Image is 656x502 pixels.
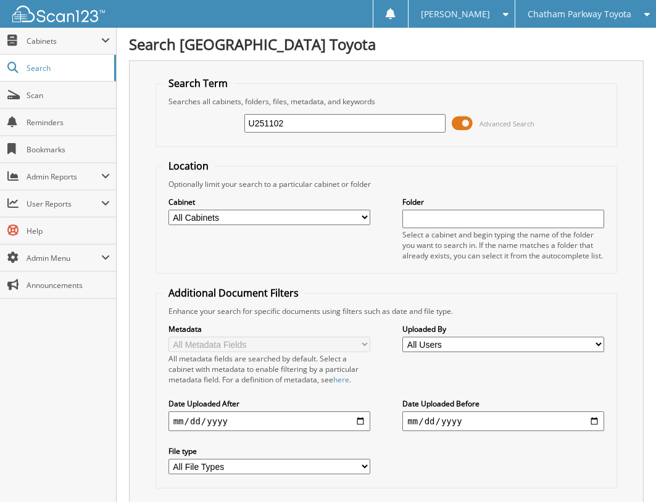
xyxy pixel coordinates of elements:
[27,280,110,290] span: Announcements
[27,90,110,101] span: Scan
[333,374,349,385] a: here
[12,6,105,22] img: scan123-logo-white.svg
[168,353,370,385] div: All metadata fields are searched by default. Select a cabinet with metadata to enable filtering b...
[162,306,611,316] div: Enhance your search for specific documents using filters such as date and file type.
[162,76,234,90] legend: Search Term
[162,96,611,107] div: Searches all cabinets, folders, files, metadata, and keywords
[27,117,110,128] span: Reminders
[27,199,101,209] span: User Reports
[162,179,611,189] div: Optionally limit your search to a particular cabinet or folder
[528,10,631,18] span: Chatham Parkway Toyota
[168,197,370,207] label: Cabinet
[402,229,604,261] div: Select a cabinet and begin typing the name of the folder you want to search in. If the name match...
[27,253,101,263] span: Admin Menu
[168,324,370,334] label: Metadata
[27,36,101,46] span: Cabinets
[27,144,110,155] span: Bookmarks
[594,443,656,502] iframe: Chat Widget
[129,34,644,54] h1: Search [GEOGRAPHIC_DATA] Toyota
[27,171,101,182] span: Admin Reports
[162,286,305,300] legend: Additional Document Filters
[402,197,604,207] label: Folder
[168,398,370,409] label: Date Uploaded After
[402,411,604,431] input: end
[27,63,108,73] span: Search
[480,119,534,128] span: Advanced Search
[168,446,370,456] label: File type
[402,398,604,409] label: Date Uploaded Before
[27,226,110,236] span: Help
[168,411,370,431] input: start
[421,10,490,18] span: [PERSON_NAME]
[162,159,215,173] legend: Location
[402,324,604,334] label: Uploaded By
